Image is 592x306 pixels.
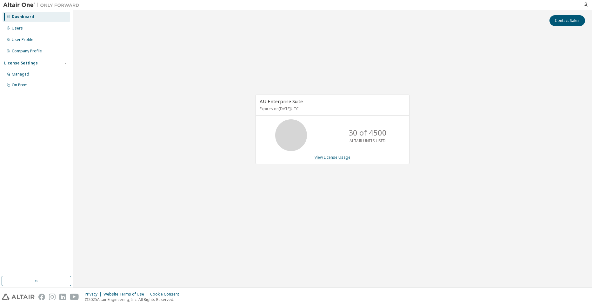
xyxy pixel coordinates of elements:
[12,49,42,54] div: Company Profile
[349,138,386,143] p: ALTAIR UNITS USED
[12,37,33,42] div: User Profile
[12,72,29,77] div: Managed
[38,294,45,300] img: facebook.svg
[260,106,404,111] p: Expires on [DATE] UTC
[2,294,35,300] img: altair_logo.svg
[12,83,28,88] div: On Prem
[549,15,585,26] button: Contact Sales
[260,98,303,104] span: AU Enterprise Suite
[49,294,56,300] img: instagram.svg
[3,2,83,8] img: Altair One
[59,294,66,300] img: linkedin.svg
[85,297,183,302] p: © 2025 Altair Engineering, Inc. All Rights Reserved.
[349,127,387,138] p: 30 of 4500
[12,26,23,31] div: Users
[12,14,34,19] div: Dashboard
[315,155,350,160] a: View License Usage
[70,294,79,300] img: youtube.svg
[103,292,150,297] div: Website Terms of Use
[85,292,103,297] div: Privacy
[4,61,38,66] div: License Settings
[150,292,183,297] div: Cookie Consent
